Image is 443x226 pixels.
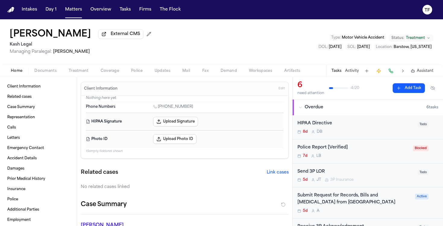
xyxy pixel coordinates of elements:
a: Related cases [5,92,72,102]
span: Workspaces [249,68,272,73]
span: Overdue [305,104,323,110]
span: External CMS [111,31,140,37]
span: SOL : [347,45,356,49]
h2: Case Summary [81,200,127,209]
a: Calls [5,123,72,132]
span: 3P Insurance [330,177,353,182]
a: Emergency Contact [5,143,72,153]
button: Overview [88,4,114,15]
button: Overdue6tasks [293,100,443,115]
button: Intakes [19,4,39,15]
span: Phone Numbers [86,104,115,109]
button: Edit Type: Motor Vehicle Accident [329,35,386,41]
span: 6 task s [426,105,438,110]
a: Case Summary [5,102,72,112]
h3: Client Information [83,86,119,91]
span: Type : [331,36,341,40]
a: Insurance [5,184,72,194]
span: 4 / 20 [351,86,359,91]
button: Add Task [393,83,425,93]
a: Home [7,7,14,13]
div: Send 3P LOR [297,168,414,175]
a: Call 1 (442) 867-4296 [153,104,193,109]
span: Home [11,68,22,73]
span: 7d [303,154,307,158]
span: [DATE] [357,45,370,49]
span: Police [131,68,143,73]
dt: HIPAA Signature [86,117,149,126]
span: Artifacts [284,68,300,73]
button: Make a Call [387,67,395,75]
div: Police Report [Verified] [297,144,409,151]
a: Police [5,195,72,204]
div: Open task: Send 3P LOR [293,164,443,188]
span: Treatment [69,68,89,73]
span: Edit [278,87,285,91]
span: J T [317,177,321,182]
span: Documents [34,68,57,73]
button: Hide completed tasks (⌘⇧H) [427,83,438,93]
span: L B [316,154,321,158]
img: Finch Logo [7,7,14,13]
button: Matters [63,4,84,15]
span: [DATE] [329,45,341,49]
span: Assistant [417,68,433,73]
button: Link cases [267,170,289,176]
button: Edit SOL: 2027-09-29 [346,44,372,50]
div: Open task: Police Report [Verified] [293,139,443,164]
span: [PERSON_NAME] [53,49,90,54]
span: 8d [303,129,308,134]
span: 5d [303,208,308,213]
h1: [PERSON_NAME] [10,29,91,40]
button: Firms [137,4,154,15]
a: Client Information [5,82,72,91]
span: Updates [155,68,170,73]
div: No related cases linked [81,184,289,190]
h2: Kash Legal [10,41,154,48]
a: Representation [5,113,72,122]
span: Location : [376,45,393,49]
a: Additional Parties [5,205,72,215]
div: 6 [297,81,324,90]
button: Change status from Treatment [388,34,433,42]
span: Todo [418,122,429,127]
span: DOL : [319,45,328,49]
button: Day 1 [43,4,59,15]
div: need attention [297,91,324,96]
span: D B [317,129,322,134]
span: Motor Vehicle Accident [342,36,384,40]
span: Mail [182,68,190,73]
button: Add Task [363,67,371,75]
span: Blocked [413,145,429,151]
button: Edit matter name [10,29,91,40]
span: Fax [202,68,209,73]
a: Letters [5,133,72,143]
span: Managing Paralegal: [10,49,52,54]
button: Tasks [331,68,341,73]
button: Edit Location: Barstow, California [374,44,433,50]
a: Accident Details [5,154,72,163]
button: Upload Photo ID [153,134,196,144]
span: Demand [221,68,237,73]
div: Open task: Submit Request for Records, Bills and Radiology from Barstow Community Hospital [293,187,443,218]
button: Edit [277,84,287,94]
span: 5d [303,177,308,182]
button: Assistant [411,68,433,73]
span: Barstow, [US_STATE] [394,45,432,49]
button: Upload Signature [153,117,198,126]
dt: Photo ID [86,134,149,144]
span: Coverage [101,68,119,73]
button: The Flock [157,4,183,15]
h2: Related cases [81,168,118,177]
div: Submit Request for Records, Bills and [MEDICAL_DATA] from [GEOGRAPHIC_DATA] [297,192,411,206]
button: Tasks [117,4,133,15]
button: External CMS [98,29,143,39]
span: Todo [418,170,429,175]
